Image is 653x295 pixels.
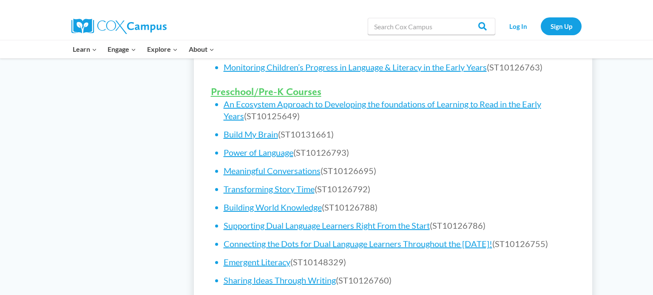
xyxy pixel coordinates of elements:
[224,275,336,285] a: Sharing Ideas Through Writing
[224,238,576,250] li: (ST10126755)
[224,146,576,158] li: (ST10126793)
[224,201,576,213] li: (ST10126788)
[102,40,142,58] button: Child menu of Engage
[224,165,576,177] li: (ST10126695)
[224,184,315,194] a: Transforming Story Time
[224,239,492,249] a: Connecting the Dots for Dual Language Learners Throughout the [DATE]!
[224,257,290,267] a: Emergent Literacy
[224,98,576,122] li: (ST10125649)
[224,166,321,176] a: Meaningful Conversations
[500,17,582,35] nav: Secondary Navigation
[224,61,576,73] li: (ST10126763)
[500,17,537,35] a: Log In
[224,147,293,157] a: Power of Language
[142,40,183,58] button: Child menu of Explore
[67,40,219,58] nav: Primary Navigation
[224,274,576,286] li: (ST10126760)
[224,128,576,140] li: (ST10131661)
[541,17,582,35] a: Sign Up
[224,129,278,139] a: Build My Brain
[224,220,430,230] a: Supporting Dual Language Learners Right From the Start
[67,40,102,58] button: Child menu of Learn
[368,18,495,35] input: Search Cox Campus
[224,256,576,268] li: (ST10148329)
[224,183,576,195] li: (ST10126792)
[71,19,167,34] img: Cox Campus
[224,99,541,121] a: An Ecosystem Approach to Developing the foundations of Learning to Read in the Early Years
[211,85,321,98] span: Preschool/Pre-K Courses
[224,62,487,72] a: Monitoring Children’s Progress in Language & Literacy in the Early Years
[224,202,322,212] a: Building World Knowledge
[224,219,576,231] li: (ST10126786)
[183,40,220,58] button: Child menu of About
